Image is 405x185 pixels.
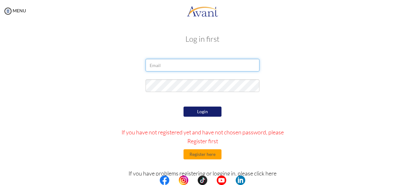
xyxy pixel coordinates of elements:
p: If you have problems registering or logging in, please click here [115,169,290,178]
img: fb.png [160,176,169,185]
img: blank.png [226,176,236,185]
p: If you have not registered yet and have not chosen password, please Register first [115,128,290,145]
a: MENU [3,8,26,13]
img: blank.png [169,176,179,185]
button: Register here [184,149,221,159]
img: logo.png [187,2,218,21]
h3: Log in first [22,35,383,43]
img: tt.png [198,176,207,185]
img: li.png [236,176,245,185]
img: in.png [179,176,188,185]
button: Login [184,107,221,117]
img: yt.png [217,176,226,185]
img: blank.png [207,176,217,185]
img: icon-menu.png [3,6,13,16]
input: Email [146,59,259,71]
img: blank.png [188,176,198,185]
